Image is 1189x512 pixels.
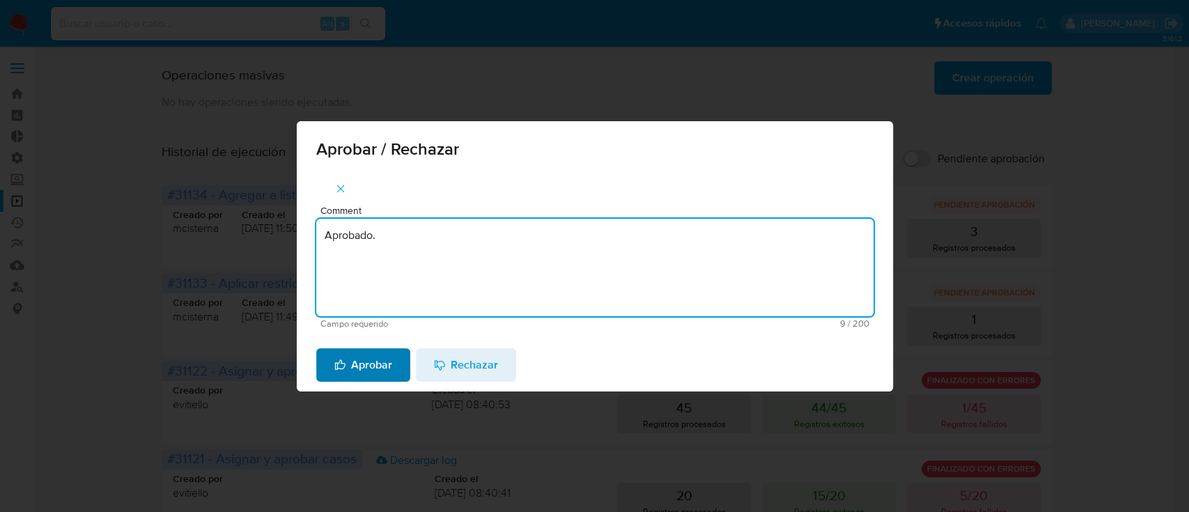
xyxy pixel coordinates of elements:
[320,319,595,329] span: Campo requerido
[416,348,516,382] button: Rechazar
[316,141,873,157] span: Aprobar / Rechazar
[434,350,498,380] span: Rechazar
[320,205,878,216] span: Comment
[316,219,873,316] textarea: Aprobado.
[595,319,869,328] span: Máximo 200 caracteres
[334,350,392,380] span: Aprobar
[316,348,410,382] button: Aprobar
